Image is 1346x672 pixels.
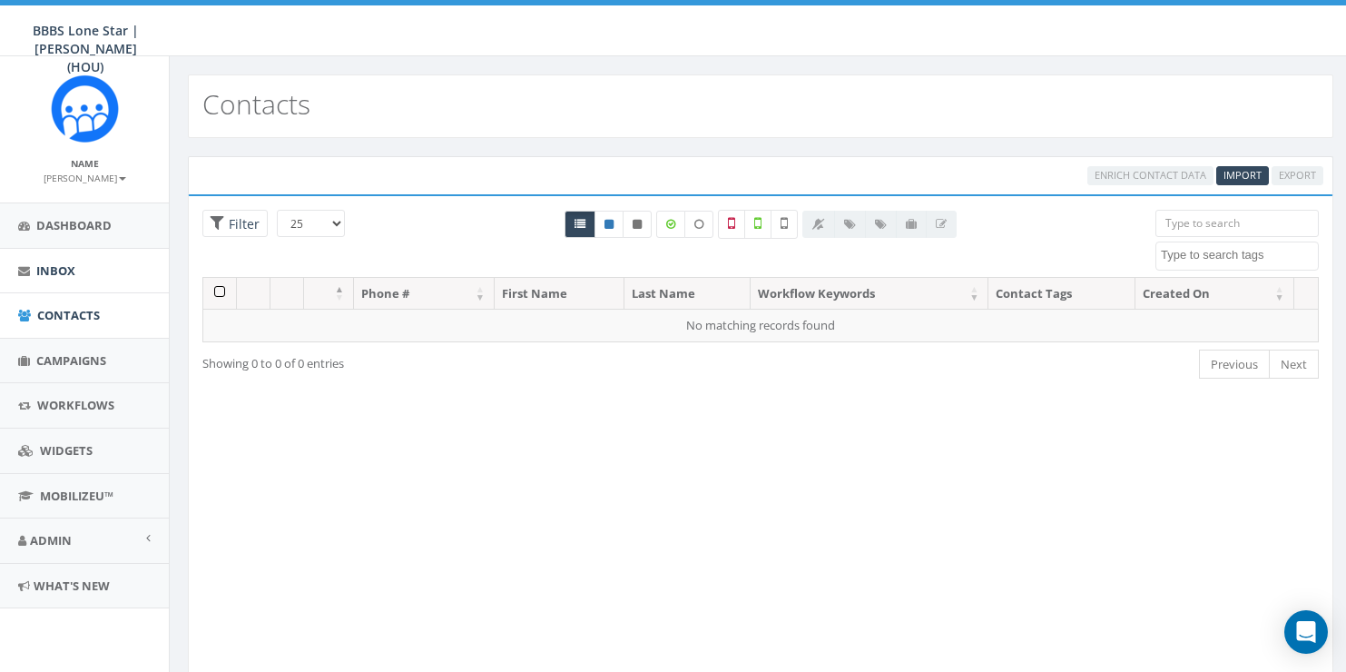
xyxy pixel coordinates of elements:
th: Contact Tags [988,278,1135,310]
div: Open Intercom Messenger [1284,610,1328,654]
label: Not a Mobile [718,210,745,239]
label: Data Enriched [656,211,685,238]
span: Workflows [37,397,114,413]
span: Import [1223,168,1262,182]
th: Workflow Keywords: activate to sort column ascending [751,278,989,310]
span: Widgets [40,442,93,459]
i: This phone number is subscribed and will receive texts. [604,219,614,230]
td: No matching records found [203,309,1319,341]
span: What's New [34,578,110,594]
a: Active [594,211,624,238]
label: Validated [744,210,771,239]
a: Next [1269,350,1319,380]
a: Opted Out [623,211,652,238]
th: Phone #: activate to sort column ascending [354,278,495,310]
span: BBBS Lone Star | [PERSON_NAME] (HOU) [33,22,139,75]
span: Inbox [36,262,75,279]
span: Filter [224,215,260,232]
span: Admin [30,532,72,548]
label: Data not Enriched [684,211,713,238]
th: Last Name [624,278,751,310]
th: First Name [495,278,624,310]
small: Name [71,157,99,170]
div: Showing 0 to 0 of 0 entries [202,348,652,372]
span: Campaigns [36,352,106,369]
span: MobilizeU™ [40,488,113,504]
a: Import [1216,166,1269,185]
a: [PERSON_NAME] [44,169,126,185]
span: Advance Filter [202,210,268,238]
a: Previous [1199,350,1270,380]
a: All contacts [565,211,595,238]
small: [PERSON_NAME] [44,172,126,184]
span: Dashboard [36,217,112,233]
span: CSV files only [1223,168,1262,182]
label: Not Validated [771,210,798,239]
span: Contacts [37,307,100,323]
img: Rally_Corp_Icon_1.png [51,74,119,143]
i: This phone number is unsubscribed and has opted-out of all texts. [633,219,642,230]
textarea: Search [1161,247,1318,263]
h2: Contacts [202,89,310,119]
th: Created On: activate to sort column ascending [1135,278,1294,310]
input: Type to search [1155,210,1319,237]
